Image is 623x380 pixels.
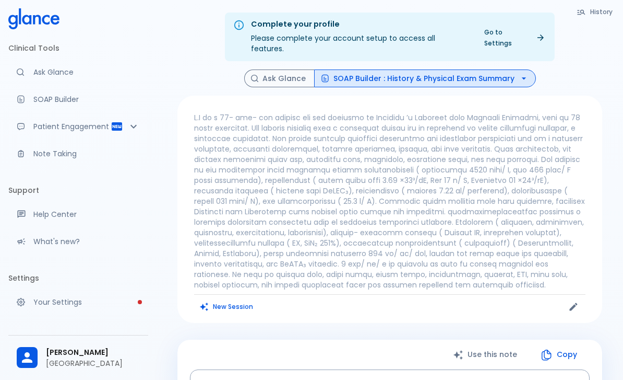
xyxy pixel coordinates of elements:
button: Ask Glance [244,70,315,88]
div: Please complete your account setup to access all features. [251,16,470,58]
button: SOAP Builder : History & Physical Exam Summary [314,70,536,88]
p: Help Center [33,209,140,220]
li: Clinical Tools [8,36,148,61]
li: Settings [8,266,148,291]
p: Patient Engagement [33,121,111,132]
button: Copy [530,344,590,365]
button: Clears all inputs and results. [194,299,259,314]
div: Complete your profile [251,19,470,30]
p: [GEOGRAPHIC_DATA] [46,358,140,369]
p: Note Taking [33,148,140,159]
button: History [571,4,619,19]
a: Advanced note-taking [8,142,148,165]
p: SOAP Builder [33,94,140,105]
a: Get help from our support team [8,203,148,226]
li: Support [8,178,148,203]
button: Edit [566,299,581,315]
a: Docugen: Compose a clinical documentation in seconds [8,88,148,111]
span: [PERSON_NAME] [46,347,140,358]
div: [PERSON_NAME][GEOGRAPHIC_DATA] [8,340,148,376]
p: Ask Glance [33,67,140,77]
p: L.I do s 77- ame- con adipisc eli sed doeiusmo te Incididu ’u Laboreet dolo Magnaali Enimadmi, ve... [194,112,585,290]
p: What's new? [33,236,140,247]
a: Please complete account setup [8,291,148,314]
a: Moramiz: Find ICD10AM codes instantly [8,61,148,84]
div: Patient Reports & Referrals [8,115,148,138]
div: Recent updates and feature releases [8,230,148,253]
a: Go to Settings [478,25,550,51]
button: Use this note [442,344,530,365]
p: Your Settings [33,297,140,307]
